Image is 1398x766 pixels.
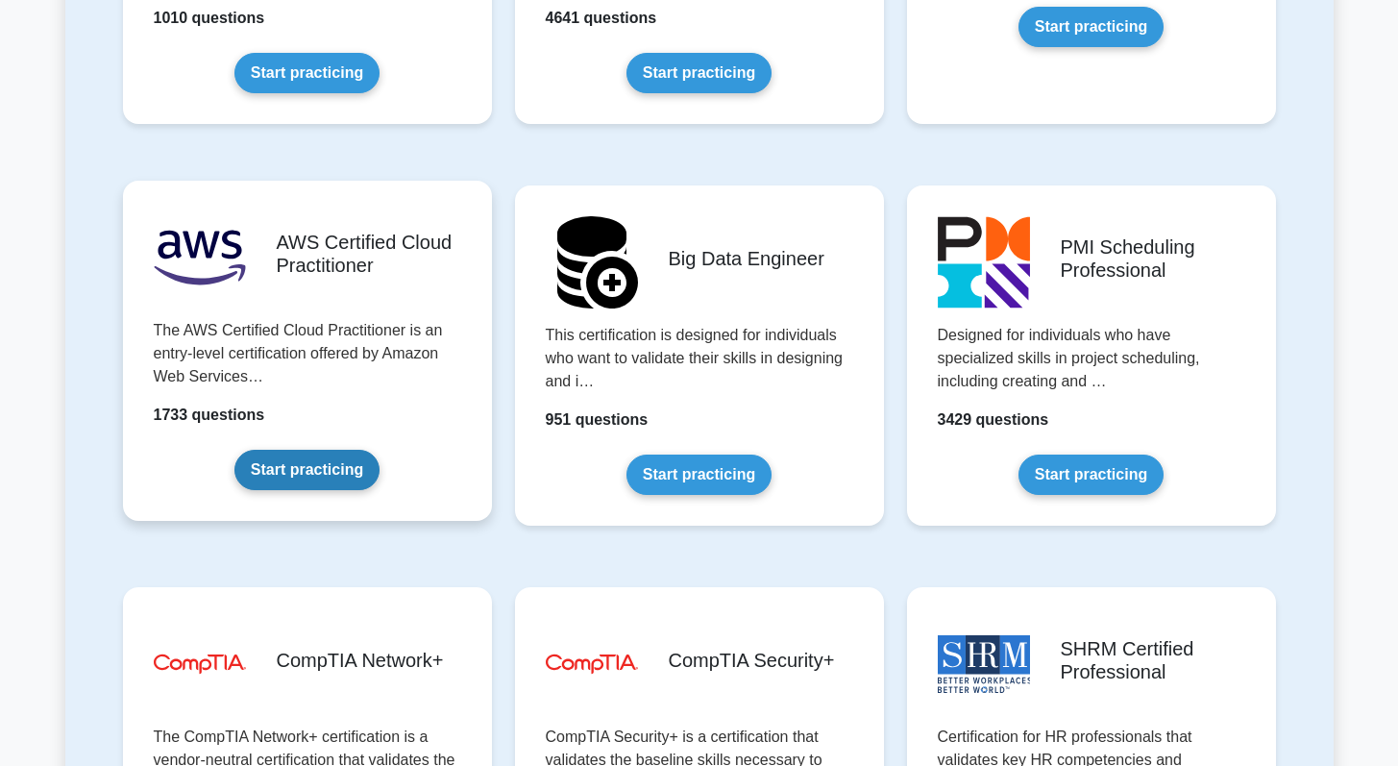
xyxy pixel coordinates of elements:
[234,53,380,93] a: Start practicing
[1018,7,1164,47] a: Start practicing
[626,455,772,495] a: Start practicing
[234,450,380,490] a: Start practicing
[1018,455,1164,495] a: Start practicing
[626,53,772,93] a: Start practicing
